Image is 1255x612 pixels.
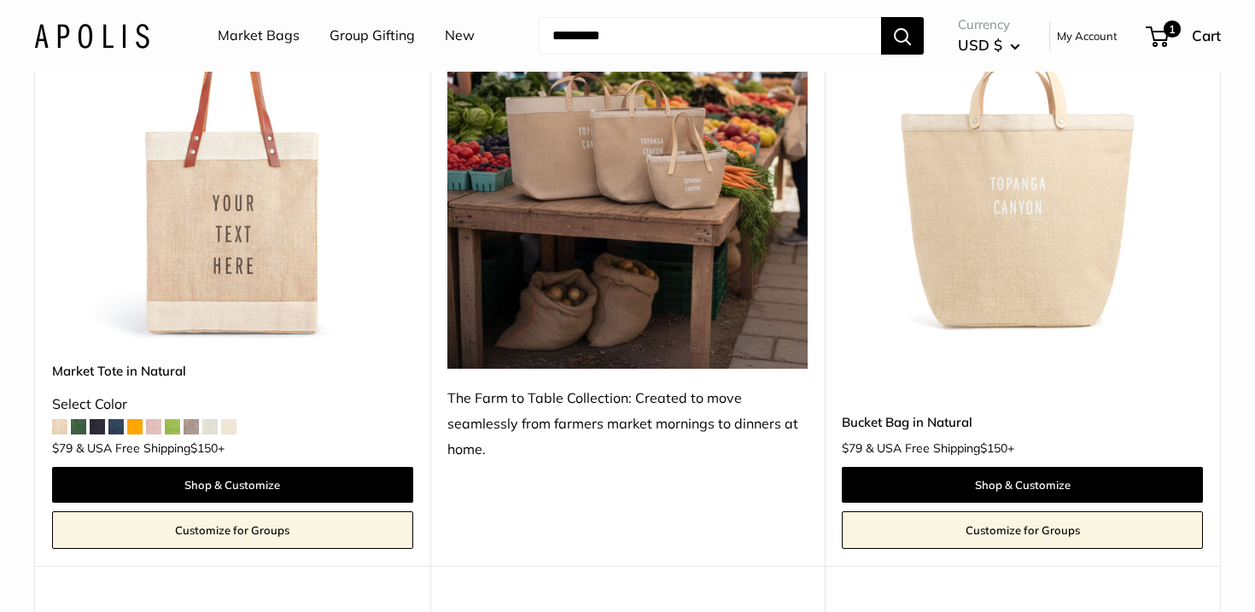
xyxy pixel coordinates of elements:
[34,23,149,48] img: Apolis
[52,440,73,456] span: $79
[958,36,1002,54] span: USD $
[330,23,415,49] a: Group Gifting
[52,392,413,417] div: Select Color
[76,442,225,454] span: & USA Free Shipping +
[52,467,413,503] a: Shop & Customize
[958,13,1020,37] span: Currency
[842,412,1203,432] a: Bucket Bag in Natural
[842,467,1203,503] a: Shop & Customize
[539,17,881,55] input: Search...
[218,23,300,49] a: Market Bags
[190,440,218,456] span: $150
[1057,26,1118,46] a: My Account
[445,23,475,49] a: New
[1147,22,1221,50] a: 1 Cart
[447,386,808,463] div: The Farm to Table Collection: Created to move seamlessly from farmers market mornings to dinners ...
[881,17,924,55] button: Search
[1192,26,1221,44] span: Cart
[842,511,1203,549] a: Customize for Groups
[866,442,1014,454] span: & USA Free Shipping +
[958,32,1020,59] button: USD $
[980,440,1007,456] span: $150
[52,361,413,381] a: Market Tote in Natural
[1164,20,1181,38] span: 1
[842,440,862,456] span: $79
[52,511,413,549] a: Customize for Groups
